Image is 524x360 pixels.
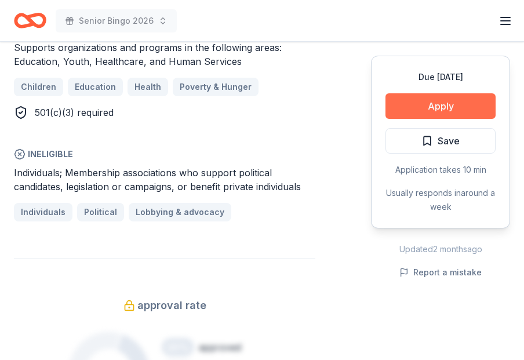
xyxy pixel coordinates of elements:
[14,42,282,67] span: Supports organizations and programs in the following areas: Education, Youth, Healthcare, and Hum...
[79,14,154,28] span: Senior Bingo 2026
[14,7,46,34] a: Home
[14,167,301,192] span: Individuals; Membership associations who support political candidates, legislation or campaigns, ...
[438,133,460,148] span: Save
[385,93,496,119] button: Apply
[385,70,496,84] div: Due [DATE]
[199,340,241,354] div: approved
[371,242,510,256] div: Updated 2 months ago
[385,163,496,177] div: Application takes 10 min
[84,205,117,219] span: Political
[137,296,206,315] span: approval rate
[385,128,496,154] button: Save
[35,107,114,118] span: 501(c)(3) required
[162,338,194,357] div: 20 %
[14,203,72,221] a: Individuals
[173,78,259,96] a: Poverty & Hunger
[136,205,224,219] span: Lobbying & advocacy
[75,80,116,94] span: Education
[399,266,482,279] button: Report a mistake
[14,78,63,96] a: Children
[128,78,168,96] a: Health
[68,78,123,96] a: Education
[77,203,124,221] a: Political
[129,203,231,221] a: Lobbying & advocacy
[56,9,177,32] button: Senior Bingo 2026
[21,205,65,219] span: Individuals
[385,186,496,214] div: Usually responds in around a week
[14,147,315,161] span: Ineligible
[180,80,252,94] span: Poverty & Hunger
[134,80,161,94] span: Health
[21,80,56,94] span: Children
